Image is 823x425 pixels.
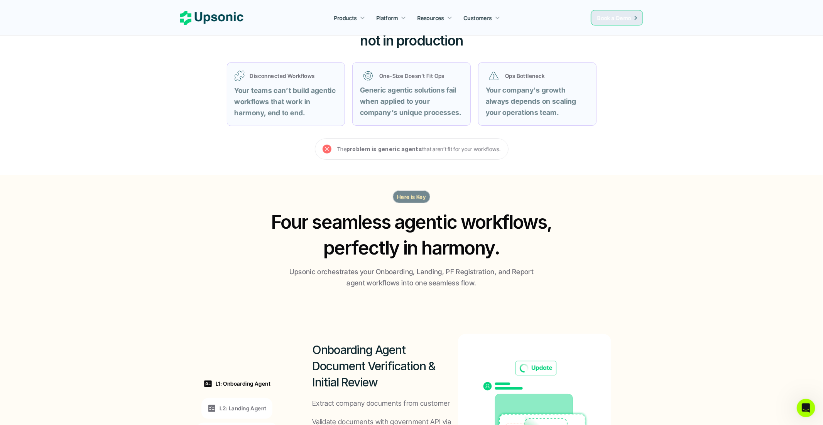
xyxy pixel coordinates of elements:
[486,86,578,116] strong: Your company's growth always depends on scaling your operations team.
[337,144,501,154] p: The that aren’t fit for your workflows.
[379,72,460,80] p: One-Size Doesn’t Fit Ops
[597,15,632,21] span: Book a Demo
[376,14,398,22] p: Platform
[105,12,120,28] div: Profile image for Mehmet
[15,68,139,81] p: How can we help?
[286,266,537,289] p: Upsonic orchestrates your Onboarding, Landing, PF Registration, and Report agent workflows into o...
[133,12,147,26] div: Close
[591,10,643,25] a: Book a Demo
[330,11,370,25] a: Products
[8,91,147,120] div: Send us a messageWe will reply as soon as we can
[505,72,585,80] p: Ops Bottleneck
[220,404,266,412] p: L2: Landing Agent
[360,86,461,116] strong: Generic agentic solutions fail when applied to your company’s unique processes.
[235,86,338,117] strong: Your teams can’t build agentic workflows that work in harmony, end to end.
[15,15,68,27] img: logo
[346,146,422,152] strong: problem is generic agents
[15,55,139,68] p: Hi there 👋
[264,209,560,261] h2: Four seamless agentic workflows, perfectly in harmony.
[103,260,129,265] span: Messages
[397,193,426,201] p: Here is Key
[312,398,450,409] p: Extract company documents from customer
[250,72,338,80] p: Disconnected Workflows
[417,14,444,22] p: Resources
[30,260,47,265] span: Home
[334,14,357,22] p: Products
[360,32,463,49] span: not in production
[16,97,129,105] div: Send us a message
[464,14,492,22] p: Customers
[16,105,129,113] div: We will reply as soon as we can
[797,399,815,417] iframe: Intercom live chat
[312,342,458,390] h2: Onboarding Agent Document Verification & Initial Review
[77,241,154,272] button: Messages
[216,379,270,388] p: L1: Onboarding Agent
